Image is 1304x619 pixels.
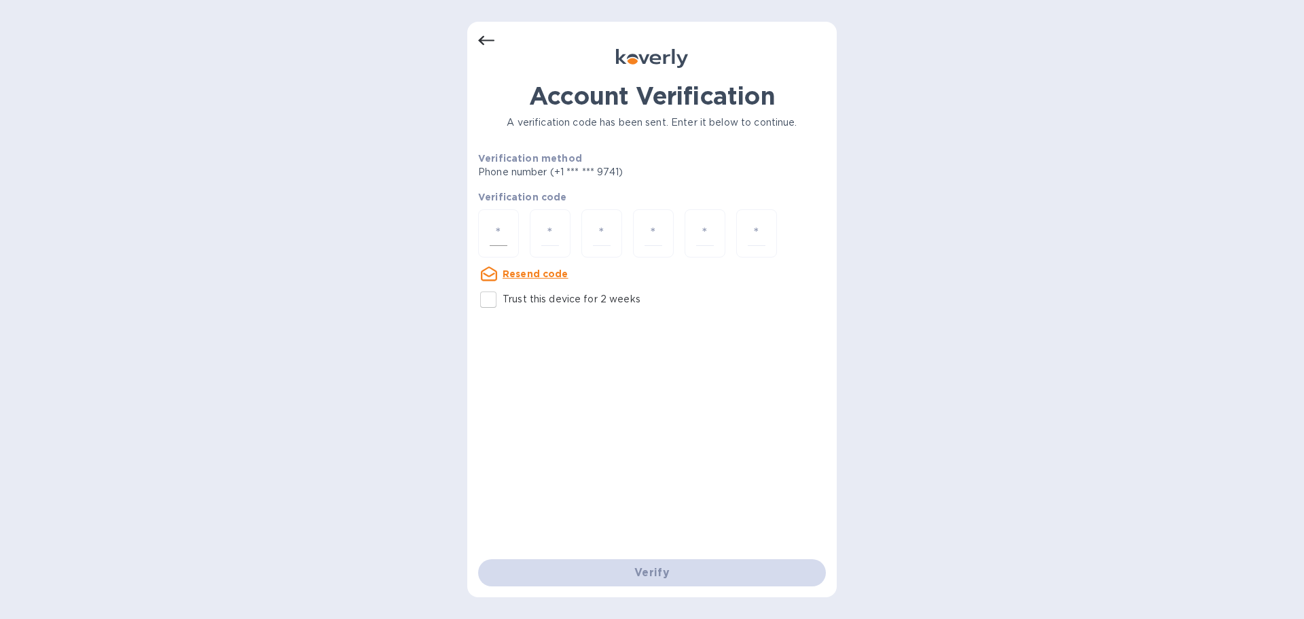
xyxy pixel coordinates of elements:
h1: Account Verification [478,82,826,110]
p: Verification code [478,190,826,204]
u: Resend code [503,268,568,279]
p: A verification code has been sent. Enter it below to continue. [478,116,826,130]
p: Trust this device for 2 weeks [503,292,640,306]
b: Verification method [478,153,582,164]
p: Phone number (+1 *** *** 9741) [478,165,727,179]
